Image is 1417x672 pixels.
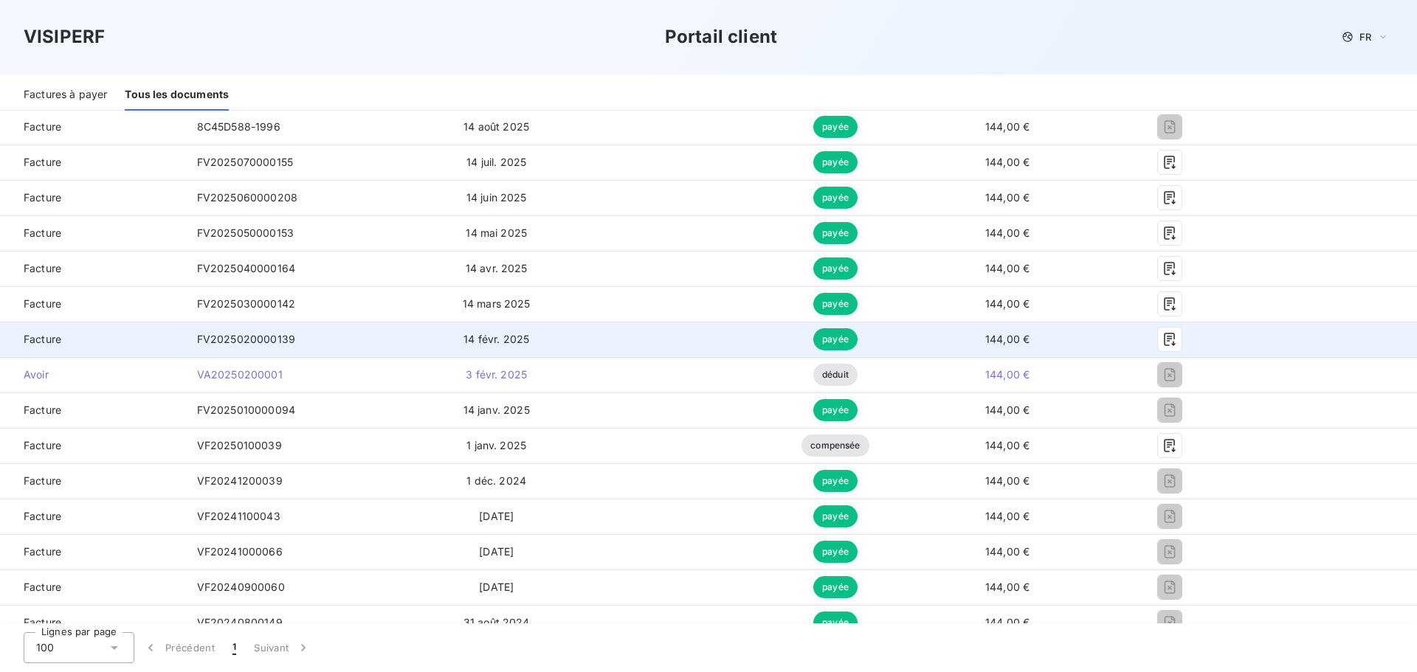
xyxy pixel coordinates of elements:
[197,510,280,522] span: VF20241100043
[985,474,1030,487] span: 144,00 €
[12,615,173,630] span: Facture
[463,297,531,310] span: 14 mars 2025
[813,612,858,634] span: payée
[985,403,1030,416] span: 144,00 €
[12,226,173,240] span: Facture
[12,438,173,453] span: Facture
[134,632,224,663] button: Précédent
[245,632,320,663] button: Suivant
[479,581,514,593] span: [DATE]
[12,119,173,134] span: Facture
[197,156,293,168] span: FV2025070000155
[12,580,173,595] span: Facture
[813,505,858,527] span: payée
[985,545,1030,558] span: 144,00 €
[197,616,283,628] span: VF20240800149
[985,156,1030,168] span: 144,00 €
[36,640,54,655] span: 100
[197,403,295,416] span: FV2025010000094
[813,364,858,386] span: déduit
[813,151,858,173] span: payée
[463,403,530,416] span: 14 janv. 2025
[466,156,526,168] span: 14 juil. 2025
[985,439,1030,451] span: 144,00 €
[1359,31,1371,43] span: FR
[466,191,527,204] span: 14 juin 2025
[12,190,173,205] span: Facture
[197,333,295,345] span: FV2025020000139
[813,541,858,563] span: payée
[985,368,1030,381] span: 144,00 €
[232,640,236,655] span: 1
[197,581,285,593] span: VF20240900060
[197,297,295,310] span: FV2025030000142
[24,80,107,111] div: Factures à payer
[801,434,869,457] span: compensée
[985,333,1030,345] span: 144,00 €
[12,474,173,488] span: Facture
[463,333,529,345] span: 14 févr. 2025
[125,80,229,111] div: Tous les documents
[813,222,858,244] span: payée
[813,116,858,138] span: payée
[985,191,1030,204] span: 144,00 €
[12,367,173,382] span: Avoir
[197,474,283,487] span: VF20241200039
[197,120,280,133] span: 8C45D588-1996
[12,509,173,524] span: Facture
[12,261,173,276] span: Facture
[466,368,527,381] span: 3 févr. 2025
[197,368,283,381] span: VA20250200001
[985,297,1030,310] span: 144,00 €
[985,616,1030,628] span: 144,00 €
[12,332,173,347] span: Facture
[197,439,282,451] span: VF20250100039
[197,545,283,558] span: VF20241000066
[12,297,173,311] span: Facture
[813,576,858,598] span: payée
[985,510,1030,522] span: 144,00 €
[985,226,1030,239] span: 144,00 €
[197,262,295,274] span: FV2025040000164
[197,191,297,204] span: FV2025060000208
[813,293,858,315] span: payée
[224,632,245,663] button: 1
[985,581,1030,593] span: 144,00 €
[665,24,777,50] h3: Portail client
[813,470,858,492] span: payée
[985,262,1030,274] span: 144,00 €
[466,262,528,274] span: 14 avr. 2025
[12,544,173,559] span: Facture
[985,120,1030,133] span: 144,00 €
[813,257,858,280] span: payée
[463,616,530,628] span: 31 août 2024
[466,439,526,451] span: 1 janv. 2025
[197,226,294,239] span: FV2025050000153
[813,328,858,350] span: payée
[466,226,527,239] span: 14 mai 2025
[12,403,173,418] span: Facture
[813,187,858,209] span: payée
[813,399,858,421] span: payée
[479,545,514,558] span: [DATE]
[466,474,526,487] span: 1 déc. 2024
[479,510,514,522] span: [DATE]
[463,120,529,133] span: 14 août 2025
[12,155,173,170] span: Facture
[24,24,105,50] h3: VISIPERF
